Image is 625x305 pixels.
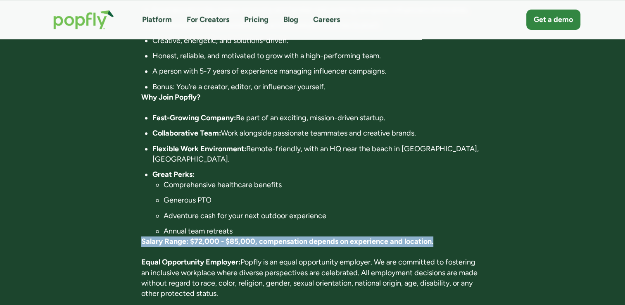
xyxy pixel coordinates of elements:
li: Be part of an exciting, mission-driven startup. [152,113,484,123]
a: Blog [283,14,298,25]
strong: Collaborative Team: [152,129,221,138]
li: Work alongside passionate teammates and creative brands. [152,128,484,138]
li: Annual team retreats [164,226,484,236]
li: A person with 5-7 years of experience managing influencer campaigns. [152,66,484,76]
div: Get a demo [534,14,573,25]
strong: Flexible Work Environment: [152,144,246,153]
li: Generous PTO [164,195,484,205]
strong: Salary Range: $72,000 - $85,000, compensation depends on experience and location. [141,237,433,246]
strong: Fast-Growing Company: [152,113,236,122]
li: Remote-friendly, with an HQ near the beach in [GEOGRAPHIC_DATA], [GEOGRAPHIC_DATA]. [152,144,484,164]
strong: Great Perks: [152,170,195,179]
li: Adventure cash for your next outdoor experience [164,211,484,221]
a: Pricing [244,14,269,25]
li: Creative, energetic, and solutions-driven. [152,36,484,46]
p: Popfly is an equal opportunity employer. We are committed to fostering an inclusive workplace whe... [141,257,484,299]
li: Bonus: You’re a creator, editor, or influencer yourself. [152,82,484,92]
a: home [45,2,122,38]
a: For Creators [187,14,229,25]
a: Platform [142,14,172,25]
a: Get a demo [526,10,580,30]
li: Comprehensive healthcare benefits [164,180,484,190]
a: Careers [313,14,340,25]
strong: Equal Opportunity Employer: [141,257,240,267]
li: Honest, reliable, and motivated to grow with a high-performing team. [152,51,484,61]
strong: Why Join Popfly? [141,93,200,102]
